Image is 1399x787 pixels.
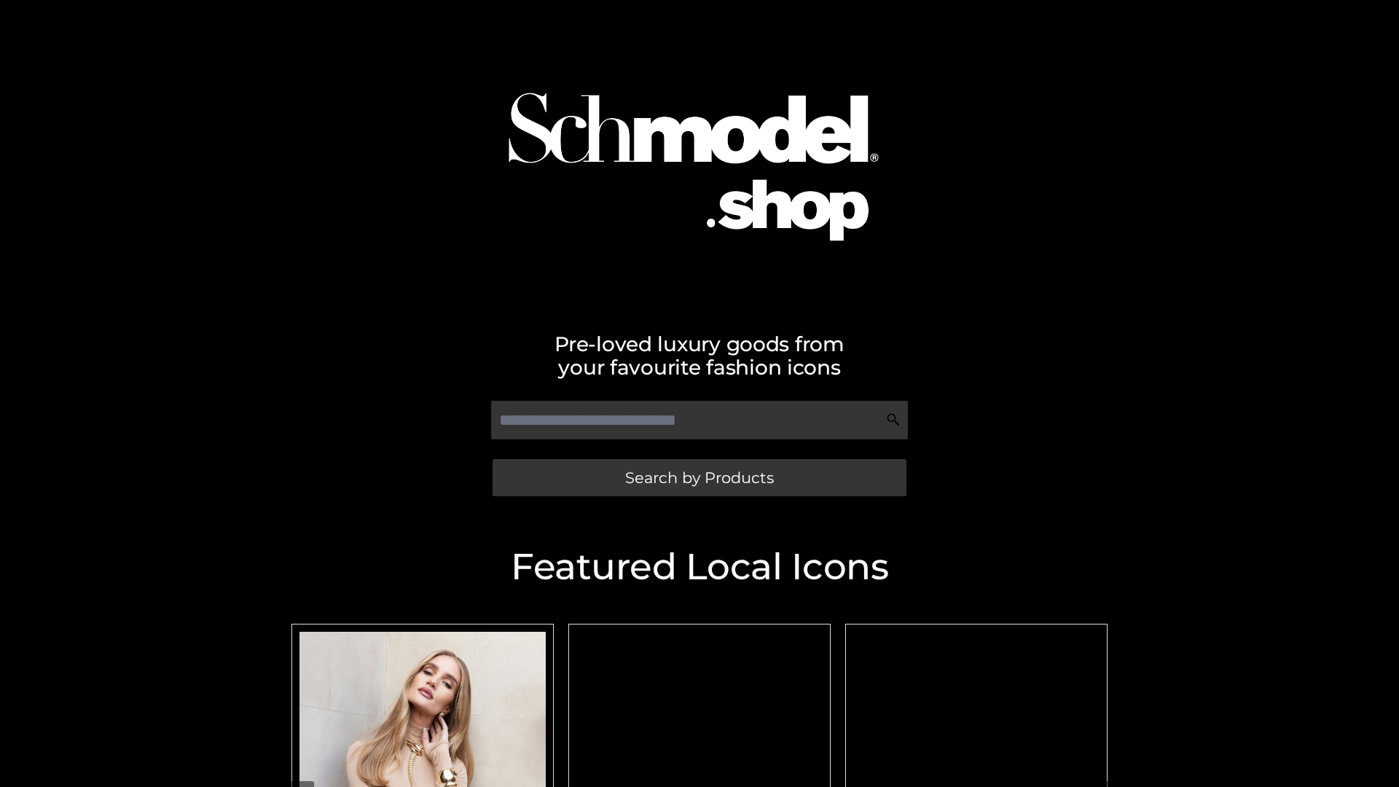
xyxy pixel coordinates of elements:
span: Search by Products [625,470,774,485]
h2: Pre-loved luxury goods from your favourite fashion icons [284,332,1115,379]
img: Search Icon [886,412,901,427]
a: Search by Products [493,459,906,496]
h2: Featured Local Icons​ [284,549,1115,585]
